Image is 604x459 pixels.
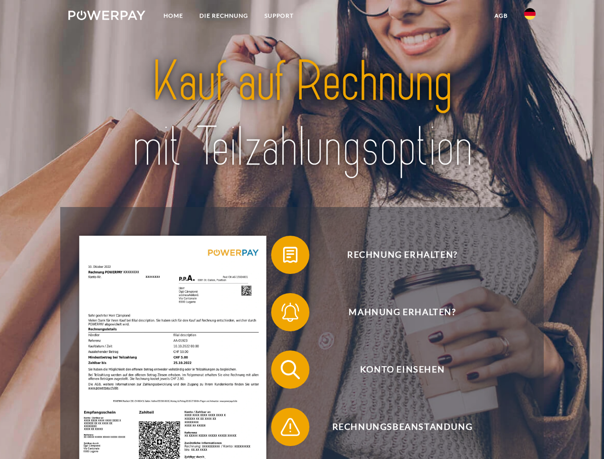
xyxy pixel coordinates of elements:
img: de [524,8,536,20]
img: qb_bill.svg [278,243,302,267]
button: Mahnung erhalten? [271,293,520,331]
span: Konto einsehen [285,350,519,389]
img: qb_warning.svg [278,415,302,439]
a: SUPPORT [256,7,302,24]
img: logo-powerpay-white.svg [68,11,145,20]
span: Rechnung erhalten? [285,236,519,274]
button: Rechnung erhalten? [271,236,520,274]
button: Rechnungsbeanstandung [271,408,520,446]
a: agb [486,7,516,24]
a: DIE RECHNUNG [191,7,256,24]
span: Mahnung erhalten? [285,293,519,331]
span: Rechnungsbeanstandung [285,408,519,446]
img: title-powerpay_de.svg [91,46,513,183]
a: Home [155,7,191,24]
img: qb_search.svg [278,358,302,382]
img: qb_bell.svg [278,300,302,324]
button: Konto einsehen [271,350,520,389]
